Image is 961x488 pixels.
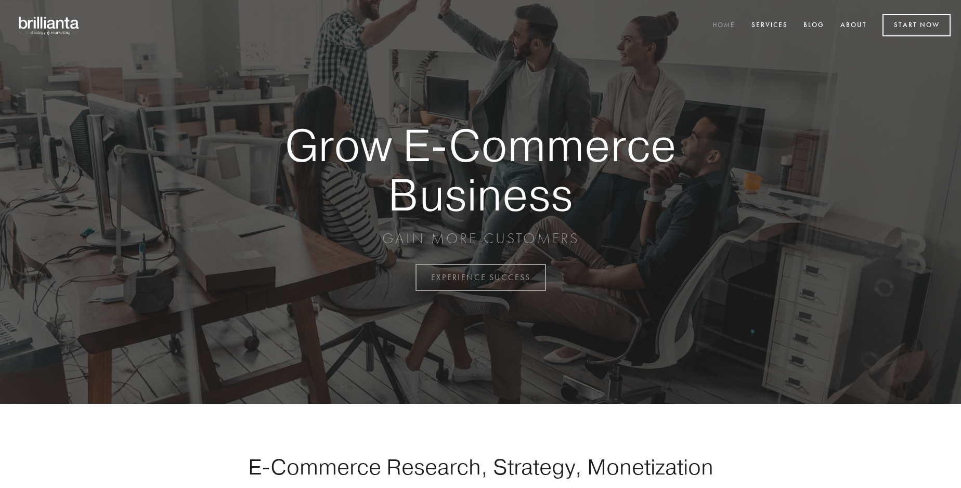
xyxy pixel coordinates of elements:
a: Services [745,17,795,34]
a: About [834,17,874,34]
p: GAIN MORE CUSTOMERS [249,229,712,248]
a: EXPERIENCE SUCCESS [415,264,546,291]
a: Start Now [882,14,951,36]
h1: E-Commerce Research, Strategy, Monetization [215,454,746,480]
a: Blog [797,17,831,34]
a: Home [706,17,742,34]
strong: Grow E-Commerce Business [249,121,712,219]
img: brillianta - research, strategy, marketing [10,10,88,41]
